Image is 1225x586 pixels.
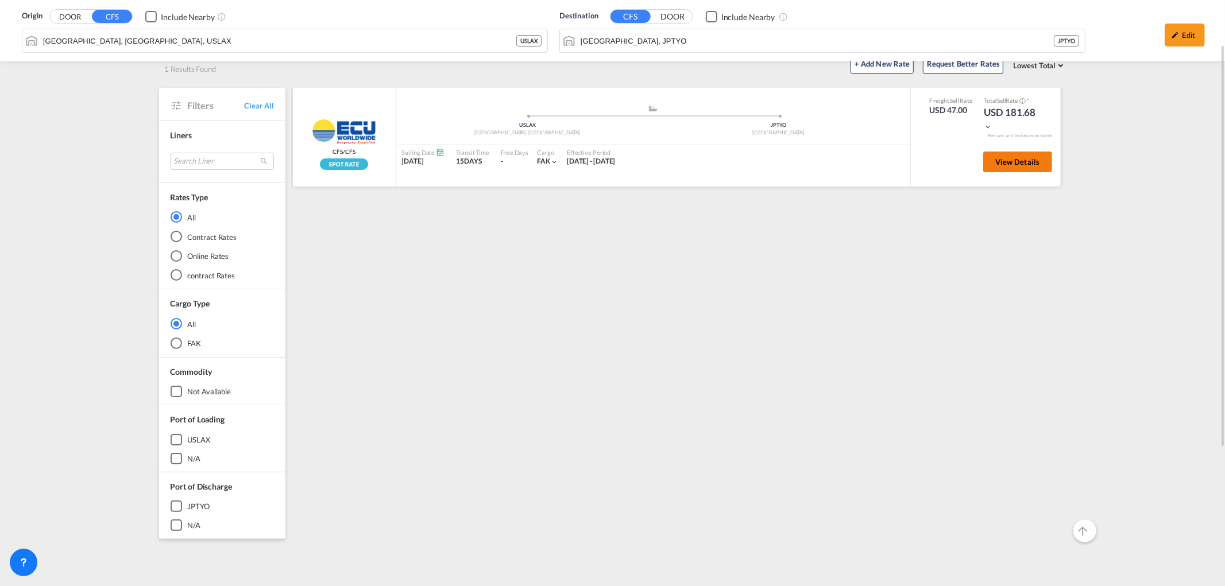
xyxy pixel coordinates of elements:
[171,519,274,531] md-checkbox: N/A
[161,11,215,23] div: Include Nearby
[188,386,231,397] div: not available
[1026,97,1029,104] span: Subject to Remarks
[92,10,132,23] button: CFS
[171,318,274,329] md-radio-button: All
[171,250,274,262] md-radio-button: Online Rates
[188,453,201,464] div: N/A
[171,414,225,424] span: Port of Loading
[402,157,445,166] div: [DATE]
[217,12,226,21] md-icon: Unchecked: Ignores neighbouring ports when fetching rates.Checked : Includes neighbouring ports w...
[984,123,992,131] md-icon: icon-chevron-down
[537,148,558,157] div: Cargo
[320,158,368,170] img: Spot_rate_v2.png
[501,157,503,166] div: -
[567,157,616,166] div: 26 Sep 2025 - 27 Oct 2025
[923,53,1003,74] button: Request Better Rates
[559,10,598,22] span: Destination
[171,298,210,309] div: Cargo Type
[188,501,210,511] div: JPTYO
[333,148,355,156] span: CFS/CFS
[501,148,528,157] div: Free Days
[456,148,489,157] div: Transit Time
[171,500,274,512] md-checkbox: JPTYO
[930,104,973,116] div: USD 47.00
[456,157,489,166] div: 15DAYS
[652,10,693,24] button: DOOR
[779,12,788,21] md-icon: Unchecked: Ignores neighbouring ports when fetching rates.Checked : Includes neighbouring ports w...
[1018,96,1026,105] button: Spot Rates are dynamic & can fluctuate with time
[1073,519,1096,542] button: Go to Top
[560,29,1085,52] md-input-container: Tokyo, JPTYO
[165,64,217,74] span: 1 Results Found
[436,148,445,157] md-icon: Schedules Available
[979,133,1061,139] div: Remark and Inclusion included
[171,192,208,203] div: Rates Type
[171,211,274,223] md-radio-button: All
[188,434,211,445] div: USLAX
[851,53,914,74] button: + Add New Rate
[402,129,654,137] div: [GEOGRAPHIC_DATA], [GEOGRAPHIC_DATA]
[171,337,274,349] md-radio-button: FAK
[50,10,90,24] button: DOOR
[171,453,274,464] md-checkbox: N/A
[188,520,201,530] div: N/A
[516,35,542,46] div: USLAX
[171,434,274,445] md-checkbox: USLAX
[22,10,42,22] span: Origin
[1076,524,1090,538] md-icon: icon-arrow-up
[171,270,274,281] md-radio-button: contract Rates
[567,157,616,165] span: [DATE] - [DATE]
[653,129,905,137] div: [GEOGRAPHIC_DATA]
[537,157,550,165] span: FAK
[581,32,1054,49] input: Search by Port
[402,148,445,157] div: Sailing Date
[171,231,274,242] md-radio-button: Contract Rates
[610,10,651,23] button: CFS
[402,122,654,129] div: USLAX
[984,96,1041,106] div: Total Rate
[930,96,973,104] div: Freight Rate
[171,482,232,491] span: Port of Discharge
[997,97,1006,104] span: Sell
[1014,61,1056,70] span: Lowest Total
[646,106,660,111] md-icon: assets/icons/custom/ship-fill.svg
[43,32,516,49] input: Search by Port
[950,97,960,104] span: Sell
[22,29,547,52] md-input-container: Los Angeles, CA, USLAX
[995,157,1040,166] span: View Details
[171,130,192,140] span: Liners
[1172,31,1180,39] md-icon: icon-pencil
[984,106,1041,133] div: USD 181.68
[171,367,212,377] span: Commodity
[983,152,1052,172] button: View Details
[721,11,775,23] div: Include Nearby
[145,10,215,22] md-checkbox: Checkbox No Ink
[653,122,905,129] div: JPTYO
[188,99,245,112] span: Filters
[307,119,381,145] img: ECU WORLDWIDE (UK) LTD.
[244,100,273,111] span: Clear All
[706,10,775,22] md-checkbox: Checkbox No Ink
[550,158,558,166] md-icon: icon-chevron-down
[320,158,368,170] div: Rollable available
[1054,35,1079,46] div: JPTYO
[1014,58,1066,71] md-select: Select: Lowest Total
[567,148,616,157] div: Effective Period
[1165,24,1205,46] div: icon-pencilEdit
